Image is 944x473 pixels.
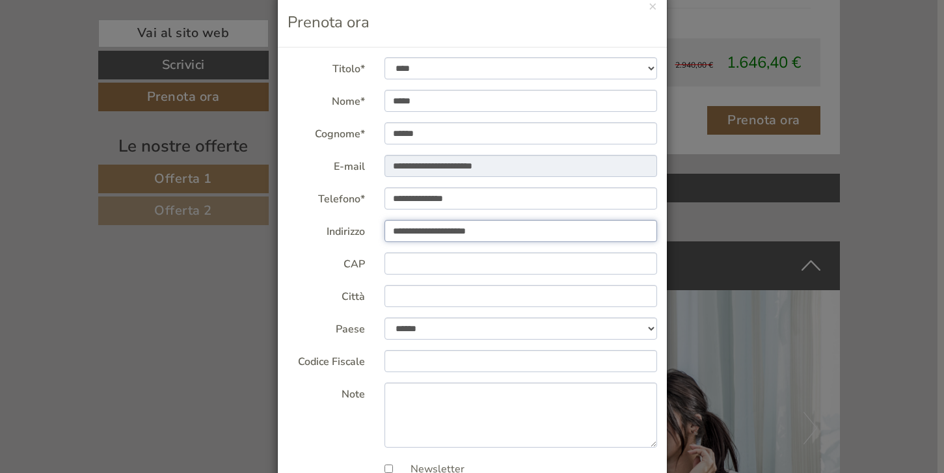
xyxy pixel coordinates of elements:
h3: Prenota ora [288,14,657,31]
div: Hotel Kristall [20,38,197,48]
label: Paese [278,318,375,337]
label: CAP [278,252,375,272]
label: Cognome* [278,122,375,142]
label: E-mail [278,155,375,174]
button: Invia [443,337,513,366]
label: Note [278,383,375,402]
label: Città [278,285,375,304]
label: Codice Fiscale [278,350,375,370]
label: Titolo* [278,57,375,77]
label: Telefono* [278,187,375,207]
div: lunedì [230,10,283,32]
label: Nome* [278,90,375,109]
div: Buon giorno, come possiamo aiutarla? [10,35,204,75]
label: Indirizzo [278,220,375,239]
small: 09:53 [20,63,197,72]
